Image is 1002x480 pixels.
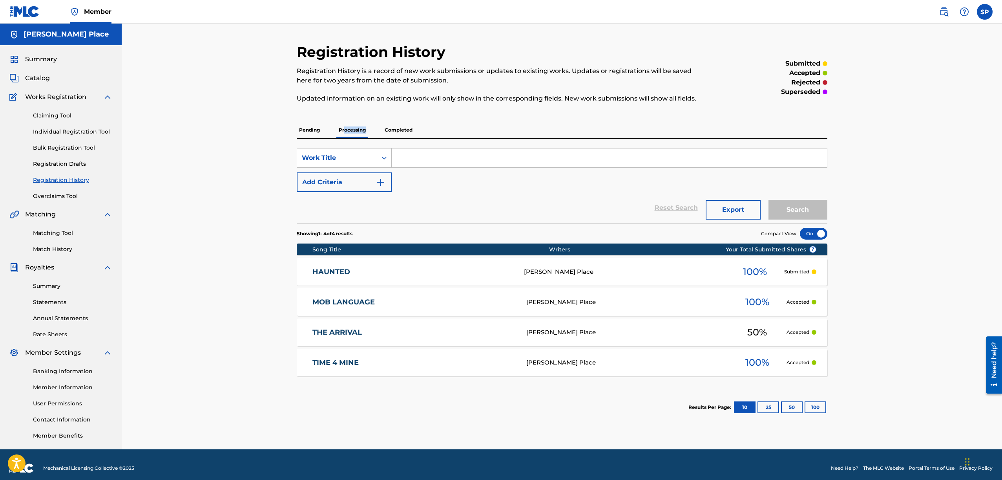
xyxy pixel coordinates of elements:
span: 50 % [747,325,767,339]
a: Member Benefits [33,432,112,440]
span: Works Registration [25,92,86,102]
img: Matching [9,210,19,219]
span: Summary [25,55,57,64]
span: Member [84,7,111,16]
a: Contact Information [33,416,112,424]
p: Registration History is a record of new work submissions or updates to existing works. Updates or... [297,66,705,85]
h2: Registration History [297,43,449,61]
div: User Menu [977,4,993,20]
a: Banking Information [33,367,112,376]
span: Royalties [25,263,54,272]
span: Member Settings [25,348,81,357]
img: Accounts [9,30,19,39]
p: accepted [789,68,820,78]
div: [PERSON_NAME] Place [526,358,728,367]
a: Statements [33,298,112,306]
span: Catalog [25,73,50,83]
button: Export [706,200,761,220]
iframe: Chat Widget [963,442,1002,480]
a: Privacy Policy [959,465,993,472]
a: SummarySummary [9,55,57,64]
span: 100 % [745,355,769,370]
a: Matching Tool [33,229,112,237]
h5: Stephen Place [24,30,109,39]
span: 100 % [743,265,767,279]
a: Registration Drafts [33,160,112,168]
a: Rate Sheets [33,330,112,339]
a: User Permissions [33,399,112,408]
p: Showing 1 - 4 of 4 results [297,230,352,237]
a: Registration History [33,176,112,184]
span: Matching [25,210,56,219]
a: Individual Registration Tool [33,128,112,136]
span: 100 % [745,295,769,309]
p: Accepted [787,299,809,306]
p: submitted [785,59,820,68]
a: HAUNTED [312,267,513,277]
p: Submitted [784,268,809,275]
span: Your Total Submitted Shares [726,245,816,254]
img: help [960,7,969,16]
p: Completed [382,122,415,138]
div: [PERSON_NAME] Place [526,298,728,307]
div: Work Title [302,153,372,163]
img: Member Settings [9,348,19,357]
iframe: Resource Center [980,333,1002,396]
img: 9d2ae6d4665cec9f34b9.svg [376,178,385,187]
div: Drag [965,450,970,474]
button: 10 [734,401,756,413]
a: Annual Statements [33,314,112,322]
a: Bulk Registration Tool [33,144,112,152]
a: Portal Terms of Use [909,465,955,472]
p: Updated information on an existing work will only show in the corresponding fields. New work subm... [297,94,705,103]
a: Member Information [33,383,112,392]
img: Catalog [9,73,19,83]
p: Accepted [787,359,809,366]
img: expand [103,263,112,272]
form: Search Form [297,148,827,224]
p: Results Per Page: [688,404,733,411]
div: [PERSON_NAME] Place [524,267,726,277]
button: Add Criteria [297,172,392,192]
a: Claiming Tool [33,112,112,120]
img: Top Rightsholder [70,7,79,16]
a: Summary [33,282,112,290]
img: Works Registration [9,92,20,102]
p: Accepted [787,329,809,336]
div: Song Title [312,245,549,254]
button: 100 [805,401,826,413]
img: expand [103,210,112,219]
p: Pending [297,122,322,138]
a: THE ARRIVAL [312,328,516,337]
img: MLC Logo [9,6,40,17]
span: ? [810,246,816,253]
button: 50 [781,401,803,413]
img: expand [103,348,112,357]
p: Processing [336,122,368,138]
a: Need Help? [831,465,858,472]
a: Public Search [936,4,952,20]
div: Writers [549,245,751,254]
button: 25 [757,401,779,413]
div: Help [956,4,972,20]
a: Match History [33,245,112,253]
span: Compact View [761,230,796,237]
div: [PERSON_NAME] Place [526,328,728,337]
a: The MLC Website [863,465,904,472]
span: Mechanical Licensing Collective © 2025 [43,465,134,472]
p: rejected [791,78,820,87]
a: TIME 4 MINE [312,358,516,367]
img: Summary [9,55,19,64]
img: search [939,7,949,16]
img: Royalties [9,263,19,272]
p: superseded [781,87,820,97]
a: Overclaims Tool [33,192,112,200]
img: expand [103,92,112,102]
a: MOB LANGUAGE [312,298,516,307]
a: CatalogCatalog [9,73,50,83]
